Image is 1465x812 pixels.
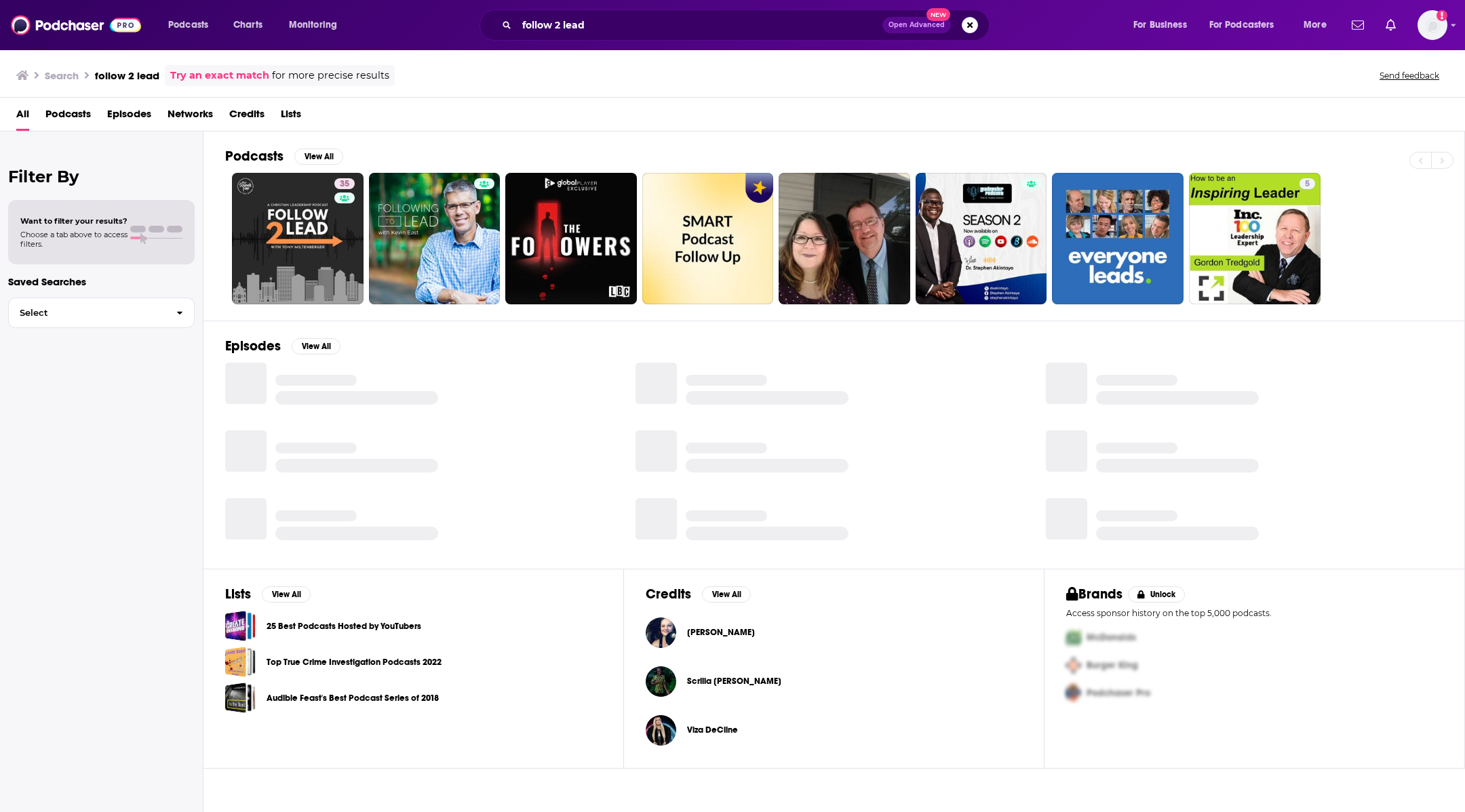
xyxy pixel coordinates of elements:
button: open menu [1200,14,1294,36]
span: For Podcasters [1209,16,1274,35]
a: Episodes [107,103,151,131]
a: Show notifications dropdown [1380,14,1401,37]
a: 5 [1189,173,1321,304]
input: Search podcasts, credits, & more... [517,14,882,36]
a: Credits [229,103,265,131]
a: Lists [281,103,301,131]
button: Scrilla DanScrilla Dan [646,659,1022,703]
a: PodcastsView All [225,148,343,165]
button: Unlock [1128,586,1186,603]
img: Viza DeCline [646,715,676,746]
img: Scrilla Dan [646,666,676,697]
button: Celeste ConowitchCeleste Conowitch [646,611,1022,654]
button: open menu [1124,14,1204,36]
h3: follow 2 lead [95,69,159,82]
span: More [1304,16,1327,35]
span: New [926,8,951,21]
a: Audible Feast's Best Podcast Series of 2018 [267,691,439,706]
a: Audible Feast's Best Podcast Series of 2018 [225,683,256,713]
img: Celeste Conowitch [646,617,676,648]
span: Logged in as ZoeJethani [1418,10,1447,40]
button: View All [292,338,340,354]
span: for more precise results [272,68,389,83]
a: ListsView All [225,586,311,603]
img: User Profile [1418,10,1447,40]
span: Choose a tab above to access filters. [20,230,128,249]
svg: Add a profile image [1437,10,1447,21]
span: Select [9,308,165,317]
h2: Credits [646,586,691,603]
a: Celeste Conowitch [687,627,755,638]
img: First Pro Logo [1061,624,1087,651]
button: View All [294,148,343,165]
a: EpisodesView All [225,338,340,354]
a: 25 Best Podcasts Hosted by YouTubers [267,619,421,634]
a: 5 [1300,178,1315,189]
span: McDonalds [1087,632,1136,643]
a: CreditsView All [646,586,751,603]
span: 5 [1305,178,1310,191]
a: Top True Crime Investigation Podcasts 2022 [267,655,442,670]
a: Podcasts [45,103,91,131]
a: 25 Best Podcasts Hosted by YouTubers [225,611,256,641]
button: open menu [1294,14,1344,36]
p: Saved Searches [8,275,195,288]
span: Podchaser Pro [1087,687,1150,699]
span: Want to filter your results? [20,216,128,226]
a: 35 [334,178,355,189]
button: Open AdvancedNew [882,17,951,33]
div: Search podcasts, credits, & more... [492,9,1002,41]
h2: Episodes [225,338,281,354]
a: Viza DeCline [687,725,738,735]
a: 35 [232,173,364,304]
button: Show profile menu [1418,10,1447,40]
h2: Podcasts [225,148,284,165]
span: Charts [233,16,262,35]
button: open menu [279,14,355,36]
span: Monitoring [289,16,337,35]
a: All [16,103,29,131]
span: 35 [340,178,349,191]
span: Scrilla [PERSON_NAME] [687,676,781,687]
span: Open Advanced [888,22,945,28]
img: Podchaser - Follow, Share and Rate Podcasts [11,12,141,38]
button: Send feedback [1375,70,1443,81]
h3: Search [45,69,79,82]
a: Top True Crime Investigation Podcasts 2022 [225,647,256,677]
span: Podcasts [168,16,208,35]
h2: Filter By [8,167,195,186]
p: Access sponsor history on the top 5,000 podcasts. [1066,608,1443,618]
button: View All [702,586,751,603]
span: [PERSON_NAME] [687,627,755,638]
a: Networks [168,103,213,131]
button: open menu [159,14,226,36]
span: Burger King [1087,659,1138,671]
span: For Business [1133,16,1187,35]
button: View All [262,586,311,603]
img: Third Pro Logo [1061,679,1087,707]
h2: Lists [225,586,251,603]
a: Try an exact match [170,68,269,83]
a: Scrilla Dan [687,676,781,687]
button: Viza DeClineViza DeCline [646,708,1022,752]
a: Charts [224,14,271,36]
img: Second Pro Logo [1061,651,1087,679]
button: Select [8,298,195,328]
h2: Brands [1066,586,1122,603]
a: Show notifications dropdown [1346,14,1369,37]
